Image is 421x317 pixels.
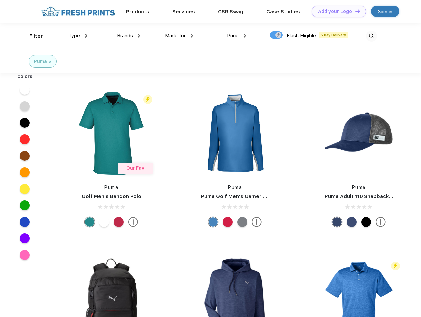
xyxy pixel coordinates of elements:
div: Peacoat Qut Shd [347,217,357,227]
div: Pma Blk Pma Blk [361,217,371,227]
img: dropdown.png [244,34,246,38]
span: Our Fav [126,165,144,171]
img: more.svg [128,217,138,227]
img: flash_active_toggle.svg [143,95,152,104]
img: filter_cancel.svg [49,61,51,63]
img: dropdown.png [85,34,87,38]
img: func=resize&h=266 [67,89,155,177]
a: Products [126,9,149,15]
div: Bright White [99,217,109,227]
img: desktop_search.svg [366,31,377,42]
div: Add your Logo [318,9,352,14]
a: Puma [228,185,242,190]
span: Price [227,33,239,39]
span: Type [68,33,80,39]
img: more.svg [252,217,262,227]
div: Ski Patrol [223,217,233,227]
a: Puma [104,185,118,190]
div: Filter [29,32,43,40]
img: dropdown.png [138,34,140,38]
div: Quiet Shade [237,217,247,227]
img: dropdown.png [191,34,193,38]
a: Services [172,9,195,15]
a: CSR Swag [218,9,243,15]
img: DT [355,9,360,13]
div: Ski Patrol [114,217,124,227]
a: Golf Men's Bandon Polo [82,194,141,199]
div: Sign in [378,8,392,15]
img: func=resize&h=266 [191,89,279,177]
span: Brands [117,33,133,39]
img: fo%20logo%202.webp [39,6,117,17]
img: flash_active_toggle.svg [391,262,400,270]
div: Bright Cobalt [208,217,218,227]
img: more.svg [376,217,386,227]
div: Colors [12,73,38,80]
a: Puma Golf Men's Gamer Golf Quarter-Zip [201,194,305,199]
a: Puma [352,185,366,190]
span: Made for [165,33,186,39]
div: Peacoat with Qut Shd [332,217,342,227]
span: Flash Eligible [287,33,316,39]
div: Green Lagoon [85,217,95,227]
span: 5 Day Delivery [319,32,348,38]
div: Puma [34,58,47,65]
img: func=resize&h=266 [315,89,403,177]
a: Sign in [371,6,399,17]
